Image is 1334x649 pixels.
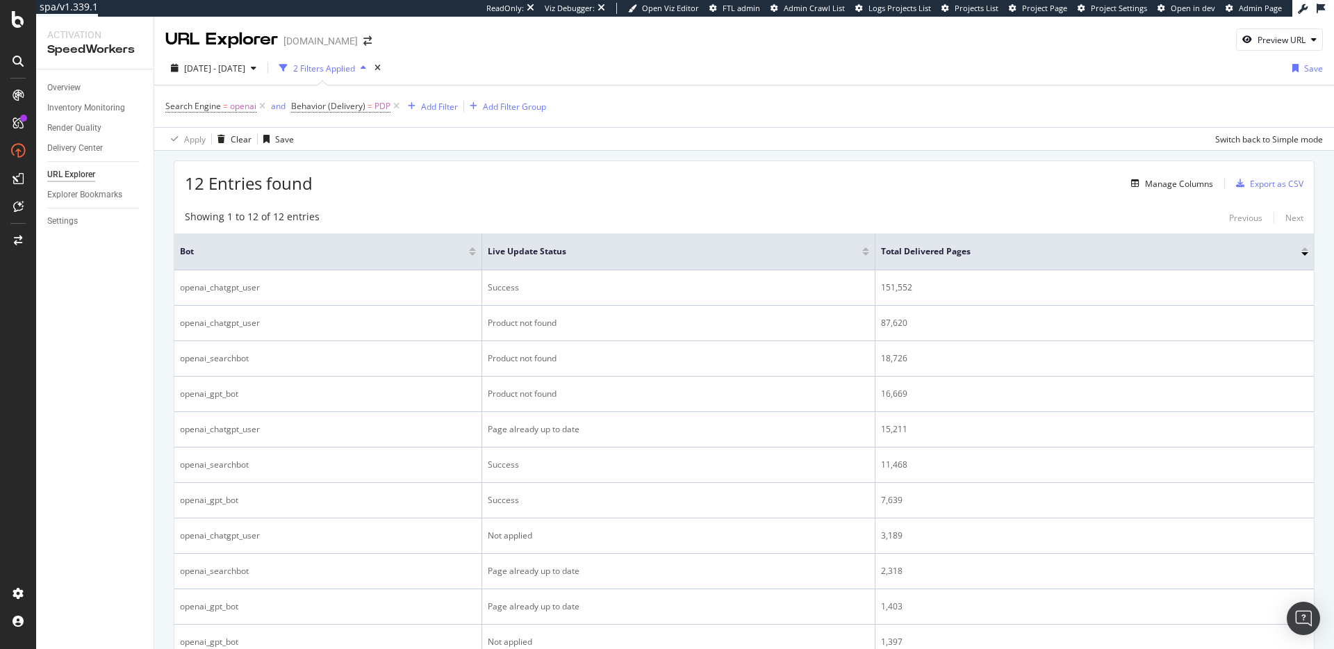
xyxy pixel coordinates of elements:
button: Previous [1229,210,1262,227]
button: [DATE] - [DATE] [165,57,262,79]
div: Showing 1 to 12 of 12 entries [185,210,320,227]
div: Add Filter Group [483,101,546,113]
a: Admin Page [1226,3,1282,14]
div: Next [1285,212,1303,224]
a: Render Quality [47,121,144,135]
div: Explorer Bookmarks [47,188,122,202]
span: Admin Crawl List [784,3,845,13]
div: Product not found [488,317,869,329]
button: Switch back to Simple mode [1210,128,1323,150]
button: Apply [165,128,206,150]
a: Open in dev [1158,3,1215,14]
button: Export as CSV [1230,172,1303,195]
span: Live Update Status [488,245,841,258]
div: SpeedWorkers [47,42,142,58]
a: Project Settings [1078,3,1147,14]
div: openai_searchbot [180,459,476,471]
button: Next [1285,210,1303,227]
div: Export as CSV [1250,178,1303,190]
div: 16,669 [881,388,1308,400]
div: Save [1304,63,1323,74]
span: Bot [180,245,448,258]
div: Success [488,281,869,294]
div: Switch back to Simple mode [1215,133,1323,145]
div: Success [488,459,869,471]
div: Render Quality [47,121,101,135]
span: openai [230,97,256,116]
div: Success [488,494,869,507]
span: 12 Entries found [185,172,313,195]
div: Clear [231,133,252,145]
div: 18,726 [881,352,1308,365]
a: Overview [47,81,144,95]
div: [DOMAIN_NAME] [283,34,358,48]
div: Manage Columns [1145,178,1213,190]
a: Admin Crawl List [771,3,845,14]
button: Add Filter Group [464,98,546,115]
div: arrow-right-arrow-left [363,36,372,46]
button: Save [258,128,294,150]
span: FTL admin [723,3,760,13]
div: Save [275,133,294,145]
span: = [368,100,372,112]
div: Inventory Monitoring [47,101,125,115]
div: URL Explorer [47,167,95,182]
div: Page already up to date [488,565,869,577]
span: Projects List [955,3,998,13]
div: Overview [47,81,81,95]
div: Not applied [488,529,869,542]
div: openai_searchbot [180,565,476,577]
div: 15,211 [881,423,1308,436]
span: PDP [374,97,390,116]
div: Delivery Center [47,141,103,156]
div: Settings [47,214,78,229]
span: Logs Projects List [868,3,931,13]
div: openai_chatgpt_user [180,281,476,294]
div: Apply [184,133,206,145]
div: Page already up to date [488,600,869,613]
a: Projects List [941,3,998,14]
span: = [223,100,228,112]
span: [DATE] - [DATE] [184,63,245,74]
a: Open Viz Editor [628,3,699,14]
span: Open Viz Editor [642,3,699,13]
span: Project Settings [1091,3,1147,13]
div: ReadOnly: [486,3,524,14]
a: Delivery Center [47,141,144,156]
div: 2,318 [881,565,1308,577]
div: Page already up to date [488,423,869,436]
a: URL Explorer [47,167,144,182]
div: openai_gpt_bot [180,636,476,648]
div: openai_chatgpt_user [180,317,476,329]
button: Add Filter [402,98,458,115]
span: Open in dev [1171,3,1215,13]
a: Explorer Bookmarks [47,188,144,202]
div: openai_chatgpt_user [180,423,476,436]
div: Not applied [488,636,869,648]
div: times [372,61,384,75]
div: openai_gpt_bot [180,600,476,613]
div: Previous [1229,212,1262,224]
div: 1,403 [881,600,1308,613]
a: FTL admin [709,3,760,14]
span: Search Engine [165,100,221,112]
div: 11,468 [881,459,1308,471]
div: Viz Debugger: [545,3,595,14]
div: 151,552 [881,281,1308,294]
div: openai_chatgpt_user [180,529,476,542]
div: Product not found [488,388,869,400]
div: 7,639 [881,494,1308,507]
button: and [271,99,286,113]
div: Open Intercom Messenger [1287,602,1320,635]
div: 87,620 [881,317,1308,329]
span: Admin Page [1239,3,1282,13]
div: Preview URL [1258,34,1306,46]
div: openai_searchbot [180,352,476,365]
div: and [271,100,286,112]
div: 2 Filters Applied [293,63,355,74]
a: Inventory Monitoring [47,101,144,115]
span: Project Page [1022,3,1067,13]
div: Product not found [488,352,869,365]
button: Manage Columns [1126,175,1213,192]
div: openai_gpt_bot [180,494,476,507]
